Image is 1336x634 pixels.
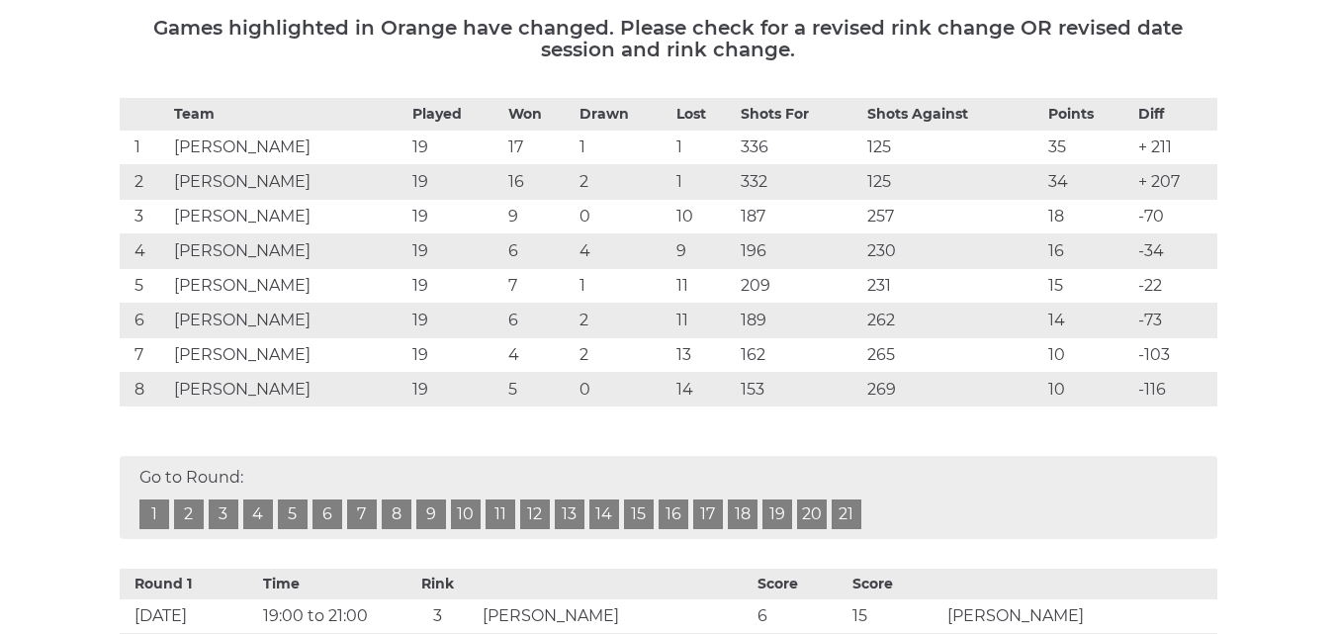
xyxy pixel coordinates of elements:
[520,499,550,529] a: 12
[169,99,407,131] th: Team
[120,456,1217,539] div: Go to Round:
[1043,373,1133,408] td: 10
[382,499,411,529] a: 8
[398,599,478,633] td: 3
[120,269,169,304] td: 5
[407,165,504,200] td: 19
[671,234,736,269] td: 9
[407,304,504,338] td: 19
[575,99,671,131] th: Drawn
[1043,99,1133,131] th: Points
[862,200,1042,234] td: 257
[120,17,1217,60] h5: Games highlighted in Orange have changed. Please check for a revised rink change OR revised date ...
[736,269,863,304] td: 209
[209,499,238,529] a: 3
[862,131,1042,165] td: 125
[407,200,504,234] td: 19
[398,569,478,599] th: Rink
[671,304,736,338] td: 11
[258,599,398,633] td: 19:00 to 21:00
[478,599,753,633] td: [PERSON_NAME]
[753,599,847,633] td: 6
[169,373,407,408] td: [PERSON_NAME]
[120,234,169,269] td: 4
[671,338,736,373] td: 13
[862,269,1042,304] td: 231
[503,234,575,269] td: 6
[169,200,407,234] td: [PERSON_NAME]
[451,499,481,529] a: 10
[407,99,504,131] th: Played
[503,165,575,200] td: 16
[503,99,575,131] th: Won
[347,499,377,529] a: 7
[169,304,407,338] td: [PERSON_NAME]
[503,269,575,304] td: 7
[120,373,169,408] td: 8
[278,499,308,529] a: 5
[575,165,671,200] td: 2
[120,569,259,599] th: Round 1
[1133,234,1217,269] td: -34
[575,304,671,338] td: 2
[1043,234,1133,269] td: 16
[862,338,1042,373] td: 265
[575,200,671,234] td: 0
[120,338,169,373] td: 7
[1133,165,1217,200] td: + 207
[1043,200,1133,234] td: 18
[862,165,1042,200] td: 125
[942,599,1217,633] td: [PERSON_NAME]
[671,373,736,408] td: 14
[407,338,504,373] td: 19
[169,338,407,373] td: [PERSON_NAME]
[736,338,863,373] td: 162
[736,373,863,408] td: 153
[169,234,407,269] td: [PERSON_NAME]
[1133,269,1217,304] td: -22
[407,373,504,408] td: 19
[575,269,671,304] td: 1
[671,269,736,304] td: 11
[407,269,504,304] td: 19
[120,304,169,338] td: 6
[1133,338,1217,373] td: -103
[1043,304,1133,338] td: 14
[1133,200,1217,234] td: -70
[862,304,1042,338] td: 262
[575,234,671,269] td: 4
[736,165,863,200] td: 332
[736,234,863,269] td: 196
[862,373,1042,408] td: 269
[624,499,654,529] a: 15
[1043,165,1133,200] td: 34
[416,499,446,529] a: 9
[503,200,575,234] td: 9
[169,269,407,304] td: [PERSON_NAME]
[753,569,847,599] th: Score
[1043,338,1133,373] td: 10
[312,499,342,529] a: 6
[139,499,169,529] a: 1
[503,338,575,373] td: 4
[503,131,575,165] td: 17
[407,131,504,165] td: 19
[120,131,169,165] td: 1
[659,499,688,529] a: 16
[832,499,861,529] a: 21
[671,165,736,200] td: 1
[762,499,792,529] a: 19
[671,131,736,165] td: 1
[736,99,863,131] th: Shots For
[503,373,575,408] td: 5
[503,304,575,338] td: 6
[555,499,584,529] a: 13
[736,200,863,234] td: 187
[258,569,398,599] th: Time
[575,131,671,165] td: 1
[728,499,757,529] a: 18
[693,499,723,529] a: 17
[847,599,942,633] td: 15
[120,200,169,234] td: 3
[1043,269,1133,304] td: 15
